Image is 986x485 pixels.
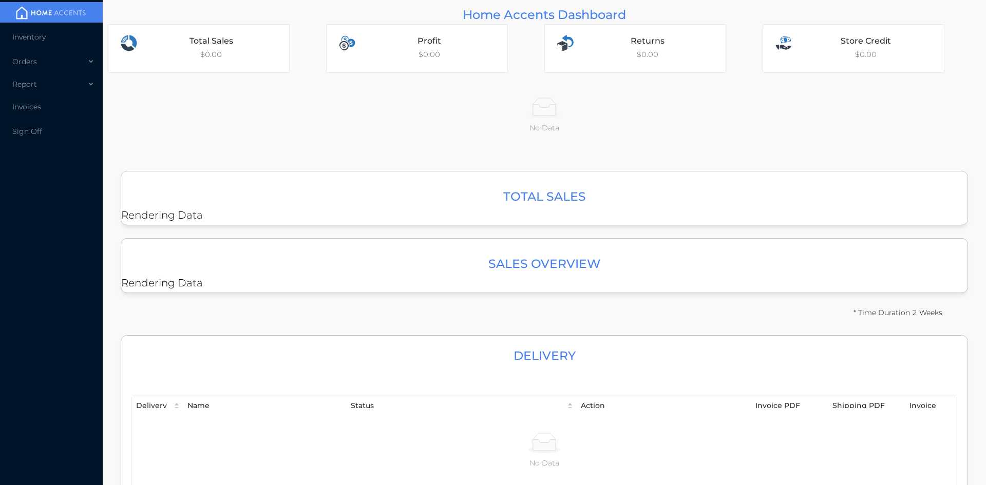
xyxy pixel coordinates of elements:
div: Profit [364,35,495,47]
h3: Delivery [121,346,968,365]
span: Invoices [12,102,41,111]
img: transactions.svg [121,35,137,51]
div: Returns [582,35,713,47]
img: profits.svg [339,35,355,51]
div: $ 0.00 [545,25,726,72]
div: Rendering Data [121,238,968,293]
div: Delivery [136,400,168,411]
p: No Data [140,457,949,469]
div: Sort [173,401,180,410]
div: Invoice PDF [755,400,824,411]
div: Invoice [909,400,953,411]
span: Inventory [12,32,46,42]
div: $ 0.00 [327,25,507,72]
div: Sort [566,401,574,410]
div: * Time Duration 2 Weeks [854,303,942,322]
div: Home Accents Dashboard [108,5,981,24]
div: Store Credit [800,35,932,47]
div: Shipping PDF [832,400,901,411]
i: icon: caret-down [174,405,180,408]
div: Name [187,400,343,411]
p: No Data [116,122,973,133]
div: Total Sales [145,35,277,47]
img: mainBanner [12,5,89,21]
img: sales.svg [775,35,792,51]
div: Rendering Data [121,171,968,225]
img: No Data [528,98,560,118]
div: Action [581,400,747,411]
h3: Sales Overview [126,254,962,273]
img: returns.svg [557,35,574,51]
i: icon: caret-up [567,401,574,403]
img: No Data [528,433,560,453]
div: Status [351,400,561,411]
span: Sign Off [12,127,42,136]
h3: Total Sales [126,187,962,206]
div: $ 0.00 [108,25,289,72]
div: $ 0.00 [763,25,944,72]
i: icon: caret-up [174,401,180,403]
i: icon: caret-down [567,405,574,408]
